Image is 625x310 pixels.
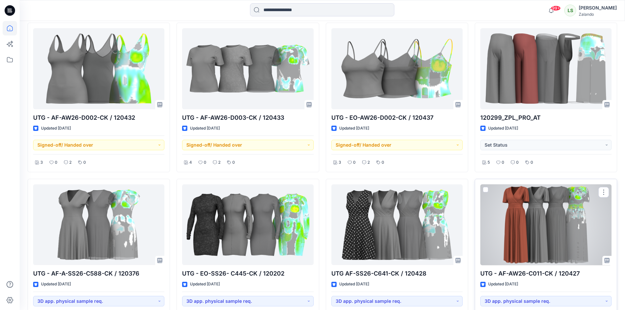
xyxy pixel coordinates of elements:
[480,184,612,265] a: UTG - AF-AW26-C011-CK / 120427
[339,159,341,166] p: 3
[480,113,612,122] p: 120299_ZPL_PRO_AT
[189,159,192,166] p: 4
[579,4,617,12] div: [PERSON_NAME]
[531,159,533,166] p: 0
[33,113,164,122] p: UTG - AF-AW26-D002-CK / 120432
[367,159,370,166] p: 2
[382,159,384,166] p: 0
[232,159,235,166] p: 0
[579,12,617,17] div: Zalando
[182,184,313,265] a: UTG - EO-SS26- C445-CK / 120202
[551,6,561,11] span: 99+
[331,113,463,122] p: UTG - EO-AW26-D002-CK / 120437
[516,159,519,166] p: 0
[480,28,612,109] a: 120299_ZPL_PRO_AT
[353,159,356,166] p: 0
[40,159,43,166] p: 3
[33,184,164,265] a: UTG - AF-A-SS26-C588-CK / 120376
[480,269,612,278] p: UTG - AF-AW26-C011-CK / 120427
[55,159,57,166] p: 0
[33,28,164,109] a: UTG - AF-AW26-D002-CK / 120432
[218,159,220,166] p: 2
[204,159,206,166] p: 0
[331,184,463,265] a: UTG AF-SS26-C641-CK / 120428
[488,159,490,166] p: 5
[488,281,518,288] p: Updated [DATE]
[339,281,369,288] p: Updated [DATE]
[339,125,369,132] p: Updated [DATE]
[190,125,220,132] p: Updated [DATE]
[182,28,313,109] a: UTG - AF-AW26-D003-CK / 120433
[190,281,220,288] p: Updated [DATE]
[41,125,71,132] p: Updated [DATE]
[331,269,463,278] p: UTG AF-SS26-C641-CK / 120428
[502,159,504,166] p: 0
[182,269,313,278] p: UTG - EO-SS26- C445-CK / 120202
[182,113,313,122] p: UTG - AF-AW26-D003-CK / 120433
[488,125,518,132] p: Updated [DATE]
[331,28,463,109] a: UTG - EO-AW26-D002-CK / 120437
[69,159,72,166] p: 2
[83,159,86,166] p: 0
[564,5,576,16] div: LS
[33,269,164,278] p: UTG - AF-A-SS26-C588-CK / 120376
[41,281,71,288] p: Updated [DATE]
